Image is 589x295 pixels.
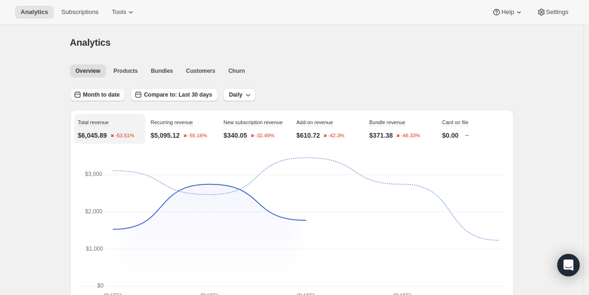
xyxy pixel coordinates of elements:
[83,91,120,98] span: Month to date
[297,131,320,140] p: $610.72
[229,91,242,98] span: Daily
[401,133,420,139] text: -46.33%
[70,37,111,48] span: Analytics
[151,67,173,75] span: Bundles
[442,119,468,125] span: Card on file
[115,133,134,139] text: -53.51%
[85,171,102,177] text: $3,000
[223,88,255,101] button: Daily
[97,282,104,289] text: $0
[442,131,459,140] p: $0.00
[557,254,580,276] div: Open Intercom Messenger
[151,131,180,140] p: $5,095.12
[369,119,405,125] span: Bundle revenue
[531,6,574,19] button: Settings
[112,8,126,16] span: Tools
[70,88,126,101] button: Month to date
[144,91,212,98] span: Compare to: Last 30 days
[114,67,138,75] span: Products
[546,8,568,16] span: Settings
[224,131,248,140] p: $340.05
[188,133,207,139] text: -55.16%
[186,67,215,75] span: Customers
[76,67,100,75] span: Overview
[61,8,99,16] span: Subscriptions
[255,133,275,139] text: -32.49%
[328,133,345,139] text: -42.3%
[501,8,514,16] span: Help
[486,6,529,19] button: Help
[369,131,393,140] p: $371.38
[85,208,102,215] text: $2,000
[106,6,141,19] button: Tools
[78,131,107,140] p: $6,045.89
[15,6,54,19] button: Analytics
[56,6,104,19] button: Subscriptions
[297,119,333,125] span: Add-on revenue
[78,119,109,125] span: Total revenue
[21,8,48,16] span: Analytics
[86,246,103,252] text: $1,000
[151,119,193,125] span: Recurring revenue
[224,119,283,125] span: New subscription revenue
[131,88,218,101] button: Compare to: Last 30 days
[228,67,245,75] span: Churn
